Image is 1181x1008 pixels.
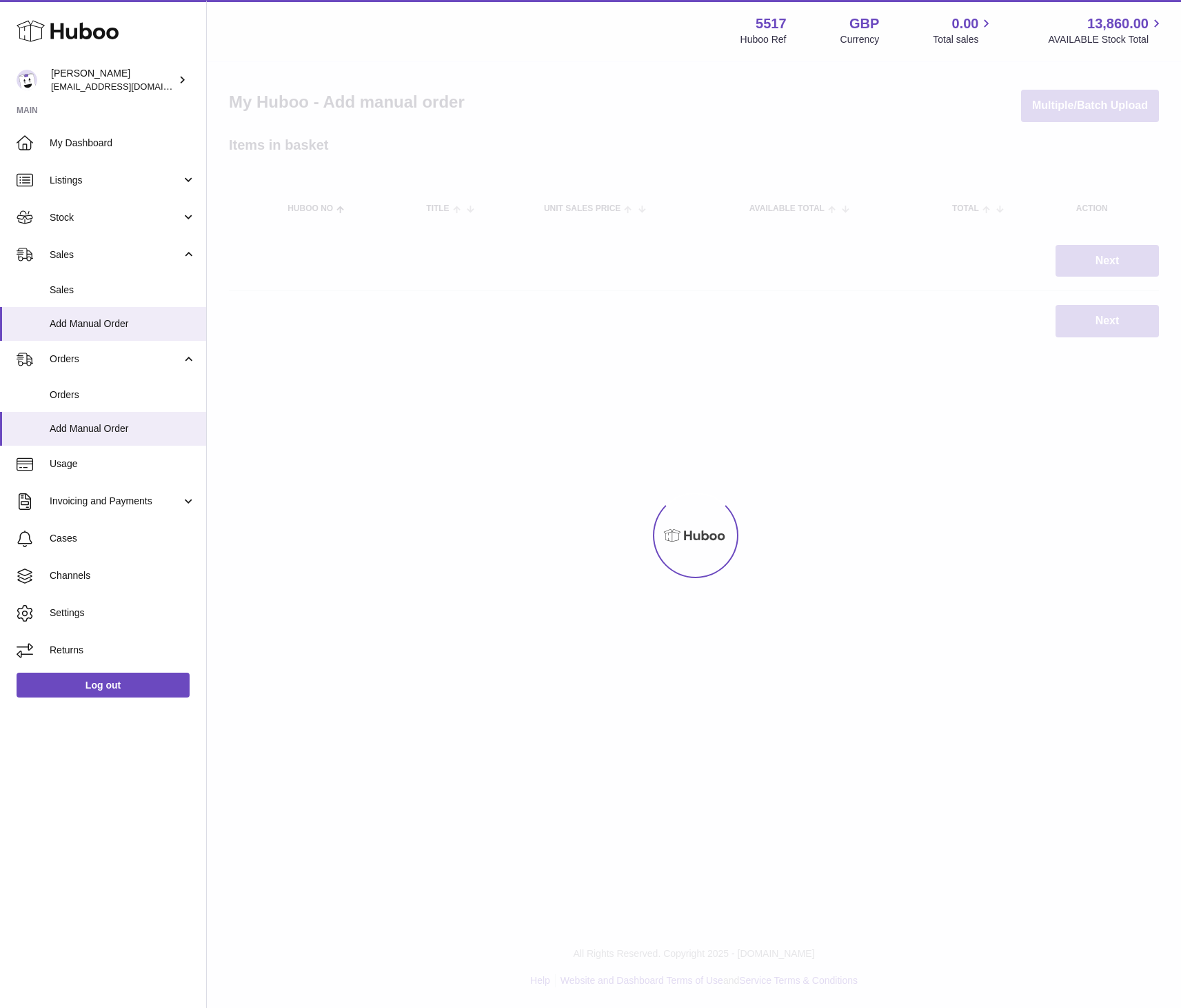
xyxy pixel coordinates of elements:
span: Add Manual Order [50,422,196,435]
span: Orders [50,353,181,366]
span: Sales [50,284,196,297]
div: Currency [840,33,880,46]
span: Sales [50,248,181,261]
span: Orders [50,388,196,402]
span: AVAILABLE Stock Total [1048,33,1164,46]
span: Usage [50,457,196,471]
strong: 5517 [756,14,787,33]
a: Log out [17,673,190,698]
span: Listings [50,174,181,187]
span: Total sales [933,33,994,46]
a: 0.00 Total sales [933,14,994,46]
span: Stock [50,211,181,224]
span: Cases [50,532,196,545]
span: Add Manual Order [50,317,196,330]
a: 13,860.00 AVAILABLE Stock Total [1048,14,1164,46]
span: Returns [50,644,196,657]
img: alessiavanzwolle@hotmail.com [17,70,37,90]
div: Huboo Ref [740,33,787,46]
span: 0.00 [952,14,979,33]
strong: GBP [849,14,879,33]
div: [PERSON_NAME] [51,67,175,93]
span: Invoicing and Payments [50,495,181,508]
span: Settings [50,606,196,620]
span: [EMAIL_ADDRESS][DOMAIN_NAME] [51,81,203,92]
span: 13,860.00 [1087,14,1149,33]
span: Channels [50,569,196,582]
span: My Dashboard [50,137,196,150]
